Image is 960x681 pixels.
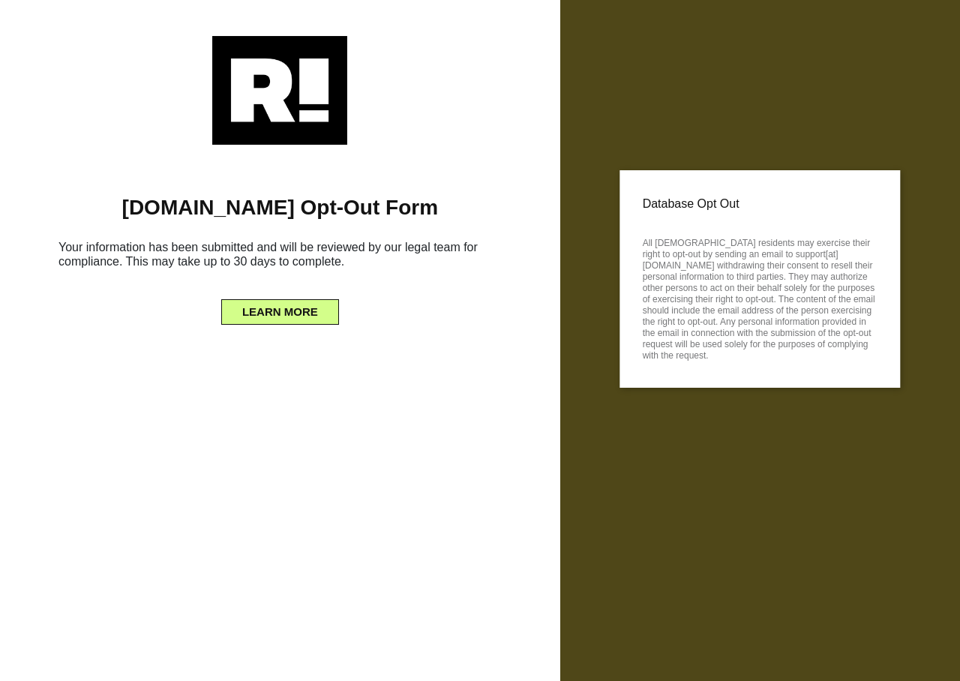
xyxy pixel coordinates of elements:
[221,301,339,313] a: LEARN MORE
[643,233,877,361] p: All [DEMOGRAPHIC_DATA] residents may exercise their right to opt-out by sending an email to suppo...
[22,234,538,280] h6: Your information has been submitted and will be reviewed by our legal team for compliance. This m...
[22,195,538,220] h1: [DOMAIN_NAME] Opt-Out Form
[212,36,347,145] img: Retention.com
[643,193,877,215] p: Database Opt Out
[221,299,339,325] button: LEARN MORE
